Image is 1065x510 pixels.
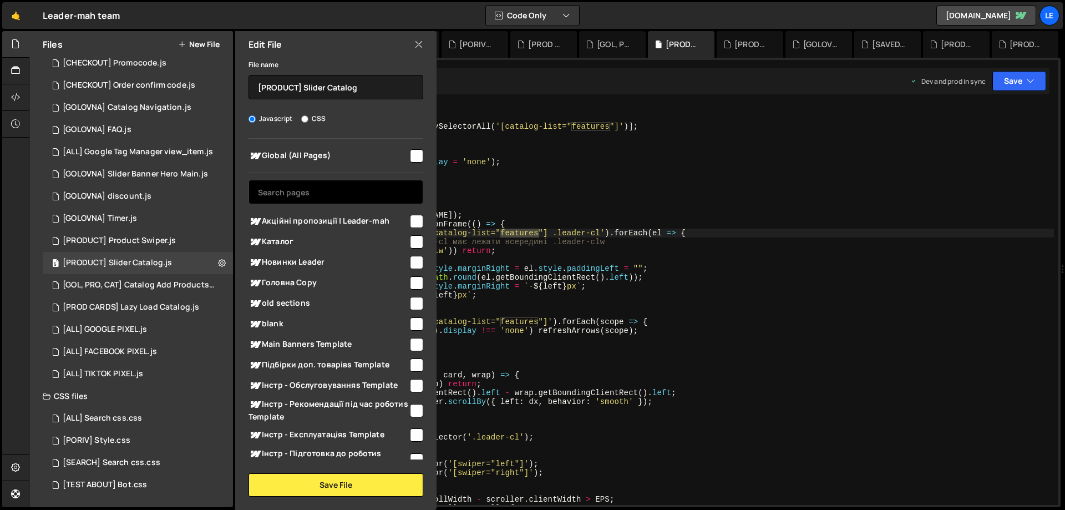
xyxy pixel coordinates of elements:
[486,6,579,26] button: Code Only
[43,52,233,74] div: 16298/45144.js
[43,363,233,385] div: 16298/45049.js
[248,398,408,422] span: Інстр - Рекомендації під час роботиs Template
[178,40,220,49] button: New File
[248,235,408,249] span: Каталог
[63,436,130,446] div: [PORIV] Style.css
[248,256,408,269] span: Новинки Leader
[248,428,408,442] span: Інстр - Експлуатаціяs Template
[1039,6,1059,26] a: Le
[248,358,408,372] span: Підбірки доп. товарівs Template
[248,113,293,124] label: Javascript
[459,39,495,50] div: [PORIV] Style.css
[63,413,142,423] div: [ALL] Search css.css
[63,236,176,246] div: [PRODUCT] Product Swiper.js
[43,296,233,319] div: 16298/44406.js
[872,39,907,50] div: [SAVED] Logic.js
[43,163,233,185] div: 16298/44401.js
[248,115,256,123] input: Javascript
[63,302,199,312] div: [PROD CARDS] Lazy Load Catalog.js
[248,38,282,51] h2: Edit File
[63,103,191,113] div: [GOLOVNA] Catalog Navigation.js
[63,169,208,179] div: [GOLOVNA] Slider Banner Hero Main.js
[63,58,166,68] div: [CHECKOUT] Promocode.js
[941,39,976,50] div: [PRODUCT] UTM CREATE INPUTS.js
[666,39,701,50] div: [PRODUCT] Slider Catalog.js
[248,447,408,472] span: Інстр - Підготовка до роботиs Template
[248,473,423,497] button: Save File
[43,319,233,341] div: 16298/45048.js
[63,147,213,157] div: [ALL] Google Tag Manager view_item.js
[248,180,423,204] input: Search pages
[803,39,839,50] div: [GOLOVNA] Catalog Navigation.js
[43,274,237,296] div: 16298/44845.js
[63,125,131,135] div: [GOLOVNA] FAQ.js
[992,71,1046,91] button: Save
[734,39,770,50] div: [PRODUCT] Product Swiper.js
[248,75,423,99] input: Name
[2,2,29,29] a: 🤙
[43,452,233,474] div: 16298/46358.css
[63,347,157,357] div: [ALL] FACEBOOK PIXEL.js
[43,230,233,252] div: 16298/44405.js
[248,297,408,310] span: old sections
[43,208,233,230] div: 16298/44400.js
[248,59,278,70] label: File name
[43,141,234,163] div: 16298/44469.js
[63,80,195,90] div: [CHECKOUT] Order confirm code.js
[248,215,408,228] span: Акційні пропозиції | Leader-mah
[43,474,233,496] div: 16298/47901.css
[63,214,137,224] div: [GOLOVNA] Timer.js
[52,260,59,269] span: 5
[63,369,143,379] div: [ALL] TIKTOK PIXEL.js
[936,6,1036,26] a: [DOMAIN_NAME]
[43,430,233,452] div: 16298/47600.css
[43,185,233,208] div: 16298/44466.js
[301,115,308,123] input: CSS
[301,113,326,124] label: CSS
[43,38,63,51] h2: Files
[43,252,233,274] div: 16298/44828.js
[43,119,233,141] div: 16298/44463.js
[1010,39,1045,50] div: [PRODUCT] Toogled buttons.js
[63,458,160,468] div: [SEARCH] Search css.css
[63,325,147,335] div: [ALL] GOOGLE PIXEL.js
[248,338,408,351] span: Main Banners Template
[248,317,408,331] span: blank
[43,97,233,119] div: 16298/44855.js
[248,149,408,163] span: Global (All Pages)
[248,276,408,290] span: Головна Copy
[43,341,233,363] div: 16298/45047.js
[43,9,120,22] div: Leader-mah team
[910,77,986,86] div: Dev and prod in sync
[63,480,147,490] div: [TEST ABOUT] Bot.css
[248,379,408,392] span: Інстр - Обслуговуванняs Template
[528,39,564,50] div: [PROD CARDS] Lazy Load Catalog.js
[63,258,172,268] div: [PRODUCT] Slider Catalog.js
[63,280,216,290] div: [GOL, PRO, CAT] Catalog Add Products.js
[597,39,632,50] div: [GOL, PRO, CAT] Catalog Add Products.js
[63,191,151,201] div: [GOLOVNA] discount.js
[29,385,233,407] div: CSS files
[43,407,233,430] div: 16298/46291.css
[43,74,233,97] div: 16298/44879.js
